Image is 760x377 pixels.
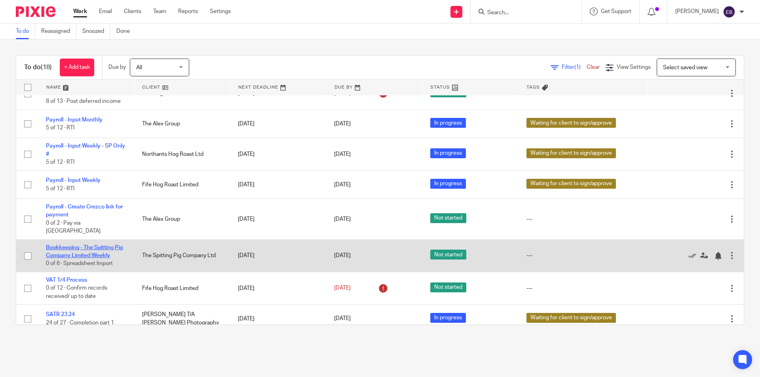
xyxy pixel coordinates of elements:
[334,253,351,258] span: [DATE]
[124,8,141,15] a: Clients
[675,8,719,15] p: [PERSON_NAME]
[430,179,466,189] span: In progress
[334,316,351,322] span: [DATE]
[526,118,616,128] span: Waiting for client to sign/approve
[230,110,326,138] td: [DATE]
[230,305,326,333] td: [DATE]
[134,305,230,333] td: [PERSON_NAME] T/A [PERSON_NAME] Photography
[210,8,231,15] a: Settings
[46,204,123,218] a: Payroll - Create Crezco link for payment
[430,148,466,158] span: In progress
[334,152,351,157] span: [DATE]
[46,220,101,234] span: 0 of 2 · Pay via [GEOGRAPHIC_DATA]
[60,59,94,76] a: + Add task
[334,216,351,222] span: [DATE]
[230,239,326,272] td: [DATE]
[526,284,640,292] div: ---
[16,24,35,39] a: To do
[723,6,735,18] img: svg%3E
[46,143,125,157] a: Payroll - Input Weekly - SP Only #
[601,9,631,14] span: Get Support
[46,277,87,283] a: VAT 1/4 Process
[153,8,166,15] a: Team
[587,64,600,70] a: Clear
[334,182,351,188] span: [DATE]
[99,8,112,15] a: Email
[46,320,114,326] span: 24 of 27 · Completion part 1
[46,186,74,191] span: 5 of 12 · RTI
[134,171,230,199] td: Fife Hog Roast Limited
[526,215,640,223] div: ---
[230,199,326,240] td: [DATE]
[430,213,466,223] span: Not started
[526,148,616,158] span: Waiting for client to sign/approve
[134,239,230,272] td: The Spitting Pig Company Ltd
[178,8,198,15] a: Reports
[82,24,110,39] a: Snoozed
[430,118,466,128] span: In progress
[16,6,55,17] img: Pixie
[334,286,351,291] span: [DATE]
[41,64,52,70] span: (18)
[46,312,75,317] a: SATR 23.24
[108,63,126,71] p: Due by
[46,286,107,299] span: 0 of 12 · Confirm records received/ up to date
[134,110,230,138] td: The Alex Group
[46,117,103,123] a: Payroll - Input Monthly
[430,250,466,260] span: Not started
[526,85,540,89] span: Tags
[430,313,466,323] span: In progress
[663,65,707,70] span: Select saved view
[574,64,581,70] span: (1)
[24,63,52,72] h1: To do
[46,178,101,183] a: Payroll - Input Weekly
[134,272,230,305] td: Fife Hog Roast Limited
[230,138,326,171] td: [DATE]
[230,171,326,199] td: [DATE]
[526,313,616,323] span: Waiting for client to sign/approve
[134,199,230,240] td: The Alex Group
[41,24,76,39] a: Reassigned
[526,179,616,189] span: Waiting for client to sign/approve
[486,9,558,17] input: Search
[688,252,700,260] a: Mark as done
[46,99,121,104] span: 8 of 13 · Post deferred income
[230,272,326,305] td: [DATE]
[617,64,651,70] span: View Settings
[430,282,466,292] span: Not started
[116,24,136,39] a: Done
[46,125,74,131] span: 5 of 12 · RTI
[562,64,587,70] span: Filter
[526,252,640,260] div: ---
[46,245,123,258] a: Bookkeeping - The Spitting Pig Company Limited Weekly
[136,65,142,70] span: All
[46,261,113,267] span: 0 of 6 · Spreadsheet Import
[73,8,87,15] a: Work
[334,121,351,127] span: [DATE]
[46,159,74,165] span: 5 of 12 · RTI
[134,138,230,171] td: Northants Hog Roast Ltd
